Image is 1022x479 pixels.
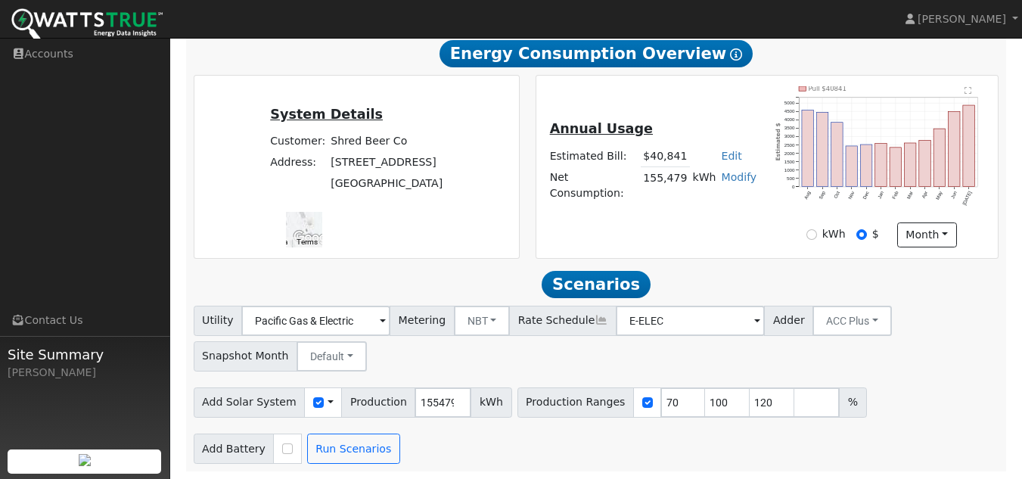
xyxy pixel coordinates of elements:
[919,140,931,186] rect: onclick=""
[784,100,795,105] text: 5000
[808,85,846,92] text: Pull $40841
[290,228,340,247] img: Google
[856,229,867,240] input: $
[764,306,813,336] span: Adder
[861,145,873,187] rect: onclick=""
[802,110,814,186] rect: onclick=""
[8,344,162,365] span: Site Summary
[722,150,742,162] a: Edit
[784,159,795,164] text: 1500
[792,184,795,189] text: 0
[822,226,846,242] label: kWh
[641,145,690,167] td: $40,841
[194,306,243,336] span: Utility
[961,190,973,206] text: [DATE]
[897,222,957,248] button: month
[906,190,914,200] text: Mar
[905,143,917,187] rect: onclick=""
[616,306,765,336] input: Select a Rate Schedule
[440,40,753,67] span: Energy Consumption Overview
[934,129,946,187] rect: onclick=""
[722,171,757,183] a: Modify
[862,190,870,200] text: Dec
[297,238,318,246] a: Terms (opens in new tab)
[690,167,719,204] td: kWh
[775,123,781,160] text: Estimated $
[965,86,972,94] text: 
[784,142,795,147] text: 2500
[547,145,641,167] td: Estimated Bill:
[784,150,795,155] text: 2000
[268,130,328,151] td: Customer:
[270,107,383,122] u: System Details
[194,341,298,372] span: Snapshot Month
[11,8,163,42] img: WattsTrue
[79,454,91,466] img: retrieve
[891,190,899,200] text: Feb
[833,190,841,199] text: Oct
[847,190,856,201] text: Nov
[268,151,328,173] td: Address:
[918,13,1006,25] span: [PERSON_NAME]
[784,167,795,173] text: 1000
[390,306,455,336] span: Metering
[816,112,828,187] rect: onclick=""
[194,434,275,464] span: Add Battery
[831,122,843,186] rect: onclick=""
[950,190,958,200] text: Jun
[846,146,858,187] rect: onclick=""
[297,341,367,372] button: Default
[784,125,795,130] text: 3500
[921,190,928,199] text: Apr
[547,167,641,204] td: Net Consumption:
[328,130,446,151] td: Shred Beer Co
[877,190,885,200] text: Jan
[875,143,887,186] rect: onclick=""
[509,306,617,336] span: Rate Schedule
[730,48,742,61] i: Show Help
[8,365,162,381] div: [PERSON_NAME]
[806,229,817,240] input: kWh
[803,190,811,200] text: Aug
[290,228,340,247] a: Open this area in Google Maps (opens a new window)
[818,190,826,200] text: Sep
[328,173,446,194] td: [GEOGRAPHIC_DATA]
[307,434,400,464] button: Run Scenarios
[784,108,795,114] text: 4500
[194,387,306,418] span: Add Solar System
[454,306,511,336] button: NBT
[839,387,866,418] span: %
[542,271,650,298] span: Scenarios
[890,148,902,187] rect: onclick=""
[812,306,892,336] button: ACC Plus
[517,387,634,418] span: Production Ranges
[784,133,795,138] text: 3000
[328,151,446,173] td: [STREET_ADDRESS]
[471,387,511,418] span: kWh
[949,111,961,186] rect: onclick=""
[963,105,975,187] rect: onclick=""
[935,190,944,201] text: May
[341,387,415,418] span: Production
[784,117,795,122] text: 4000
[787,176,795,181] text: 500
[241,306,390,336] input: Select a Utility
[550,121,653,136] u: Annual Usage
[641,167,690,204] td: 155,479
[872,226,879,242] label: $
